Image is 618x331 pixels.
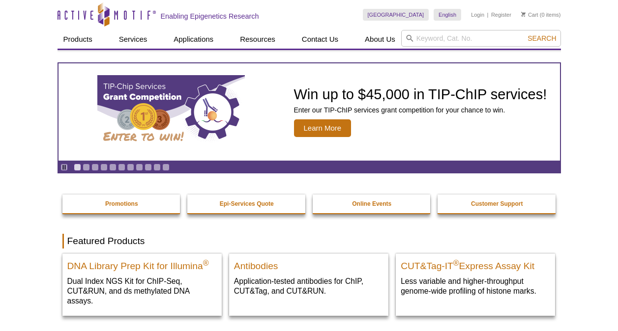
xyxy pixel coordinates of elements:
[105,200,138,207] strong: Promotions
[401,276,550,296] p: Less variable and higher-throughput genome-wide profiling of histone marks​.
[438,194,557,213] a: Customer Support
[59,63,560,161] article: TIP-ChIP Services Grant Competition
[74,164,81,171] a: Go to slide 1
[62,194,181,213] a: Promotions
[352,200,391,207] strong: Online Events
[294,106,547,114] p: Enter our TIP-ChIP services grant competition for your chance to win.
[396,253,555,306] a: CUT&Tag-IT® Express Assay Kit CUT&Tag-IT®Express Assay Kit Less variable and higher-throughput ge...
[229,253,388,306] a: All Antibodies Antibodies Application-tested antibodies for ChIP, CUT&Tag, and CUT&RUN.
[234,276,383,296] p: Application-tested antibodies for ChIP, CUT&Tag, and CUT&RUN.
[294,119,352,137] span: Learn More
[203,259,209,267] sup: ®
[294,87,547,102] h2: Win up to $45,000 in TIP-ChIP services!
[521,11,538,18] a: Cart
[521,12,526,17] img: Your Cart
[109,164,117,171] a: Go to slide 5
[60,164,68,171] a: Toggle autoplay
[528,34,556,42] span: Search
[187,194,306,213] a: Epi-Services Quote
[145,164,152,171] a: Go to slide 9
[67,276,217,306] p: Dual Index NGS Kit for ChIP-Seq, CUT&RUN, and ds methylated DNA assays.
[234,256,383,271] h2: Antibodies
[162,164,170,171] a: Go to slide 11
[59,63,560,161] a: TIP-ChIP Services Grant Competition Win up to $45,000 in TIP-ChIP services! Enter our TIP-ChIP se...
[220,200,274,207] strong: Epi-Services Quote
[161,12,259,21] h2: Enabling Epigenetics Research
[168,30,219,49] a: Applications
[296,30,344,49] a: Contact Us
[113,30,153,49] a: Services
[363,9,429,21] a: [GEOGRAPHIC_DATA]
[118,164,125,171] a: Go to slide 6
[401,256,550,271] h2: CUT&Tag-IT Express Assay Kit
[234,30,281,49] a: Resources
[83,164,90,171] a: Go to slide 2
[359,30,401,49] a: About Us
[487,9,489,21] li: |
[100,164,108,171] a: Go to slide 4
[453,259,459,267] sup: ®
[491,11,511,18] a: Register
[313,194,432,213] a: Online Events
[434,9,461,21] a: English
[525,34,559,43] button: Search
[62,253,222,316] a: DNA Library Prep Kit for Illumina DNA Library Prep Kit for Illumina® Dual Index NGS Kit for ChIP-...
[153,164,161,171] a: Go to slide 10
[127,164,134,171] a: Go to slide 7
[67,256,217,271] h2: DNA Library Prep Kit for Illumina
[58,30,98,49] a: Products
[471,11,484,18] a: Login
[97,75,245,149] img: TIP-ChIP Services Grant Competition
[521,9,561,21] li: (0 items)
[136,164,143,171] a: Go to slide 8
[471,200,523,207] strong: Customer Support
[62,234,556,248] h2: Featured Products
[401,30,561,47] input: Keyword, Cat. No.
[91,164,99,171] a: Go to slide 3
